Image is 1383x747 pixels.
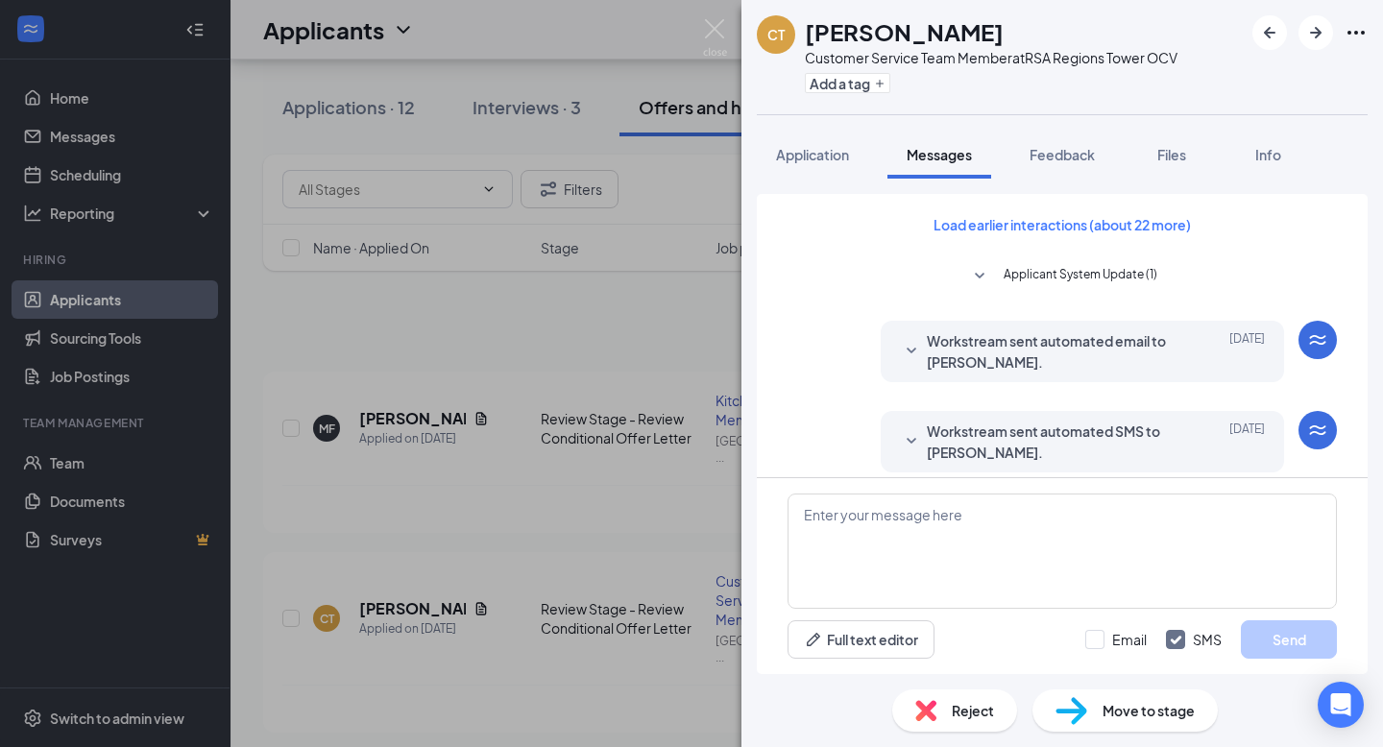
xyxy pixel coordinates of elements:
[968,265,1157,288] button: SmallChevronDownApplicant System Update (1)
[927,330,1178,373] span: Workstream sent automated email to [PERSON_NAME].
[1229,330,1265,373] span: [DATE]
[1318,682,1364,728] div: Open Intercom Messenger
[1229,421,1265,463] span: [DATE]
[1157,146,1186,163] span: Files
[900,430,923,453] svg: SmallChevronDown
[1103,700,1195,721] span: Move to stage
[968,265,991,288] svg: SmallChevronDown
[1258,21,1281,44] svg: ArrowLeftNew
[917,209,1207,240] button: Load earlier interactions (about 22 more)
[907,146,972,163] span: Messages
[767,25,785,44] div: CT
[874,78,886,89] svg: Plus
[1255,146,1281,163] span: Info
[805,73,890,93] button: PlusAdd a tag
[1030,146,1095,163] span: Feedback
[805,48,1177,67] div: Customer Service Team Member at RSA Regions Tower OCV
[1306,419,1329,442] svg: WorkstreamLogo
[776,146,849,163] span: Application
[1345,21,1368,44] svg: Ellipses
[900,340,923,363] svg: SmallChevronDown
[1298,15,1333,50] button: ArrowRight
[788,620,934,659] button: Full text editorPen
[1304,21,1327,44] svg: ArrowRight
[805,15,1004,48] h1: [PERSON_NAME]
[952,700,994,721] span: Reject
[804,630,823,649] svg: Pen
[1306,328,1329,351] svg: WorkstreamLogo
[1241,620,1337,659] button: Send
[927,421,1178,463] span: Workstream sent automated SMS to [PERSON_NAME].
[1252,15,1287,50] button: ArrowLeftNew
[1004,265,1157,288] span: Applicant System Update (1)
